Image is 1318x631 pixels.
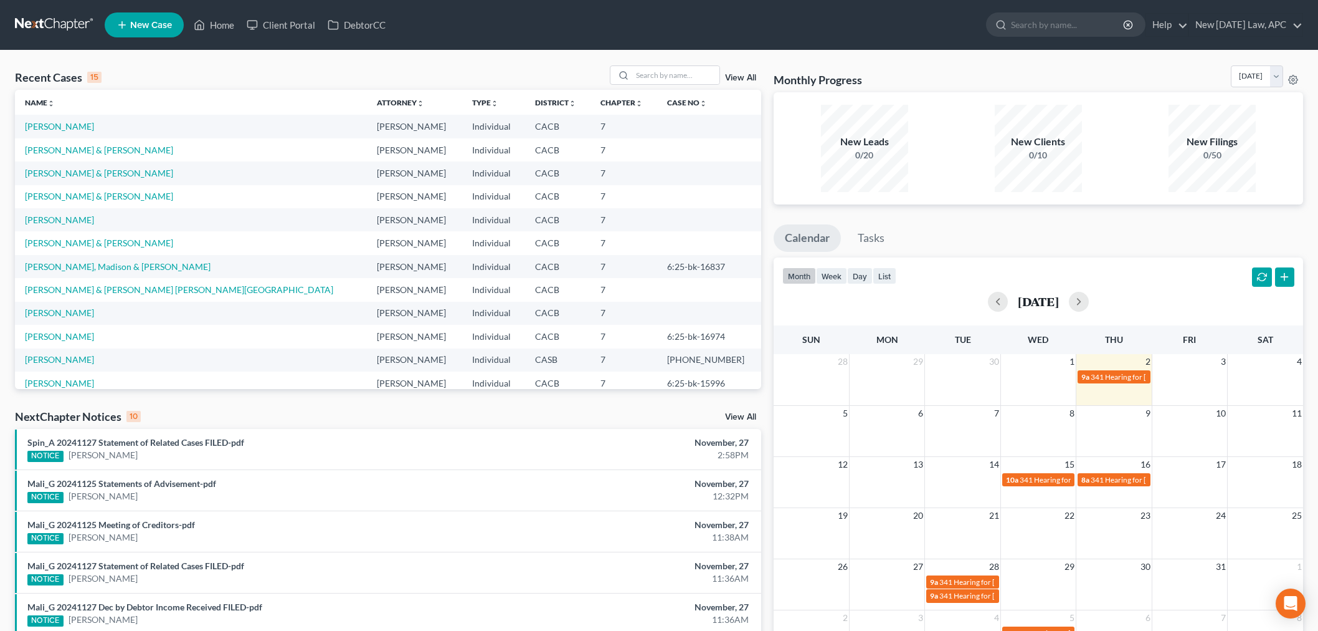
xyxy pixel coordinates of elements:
a: [PERSON_NAME] [25,354,94,365]
a: Spin_A 20241127 Statement of Related Cases FILED-pdf [27,437,244,448]
td: 7 [590,349,657,372]
a: New [DATE] Law, APC [1189,14,1302,36]
td: Individual [462,185,525,208]
td: 7 [590,255,657,278]
a: DebtorCC [321,14,392,36]
span: 30 [1139,559,1152,574]
span: 7 [1220,610,1227,625]
td: 7 [590,231,657,254]
span: 28 [988,559,1000,574]
td: 7 [590,138,657,161]
a: [PERSON_NAME] & [PERSON_NAME] [25,145,173,155]
span: 8a [1081,475,1089,484]
td: 7 [590,208,657,231]
td: CACB [525,255,590,278]
td: 7 [590,278,657,301]
i: unfold_more [491,100,498,107]
span: 18 [1291,457,1303,472]
span: 12 [837,457,849,472]
a: [PERSON_NAME] [25,331,94,342]
td: CACB [525,208,590,231]
td: 6:25-bk-16974 [657,325,761,348]
div: 2:58PM [516,449,749,461]
td: CACB [525,185,590,208]
span: Sun [802,334,820,345]
td: [PHONE_NUMBER] [657,349,761,372]
span: 26 [837,559,849,574]
a: [PERSON_NAME] [25,121,94,132]
div: NOTICE [27,451,64,462]
a: Case Nounfold_more [667,98,707,107]
td: 7 [590,372,657,395]
td: 7 [590,325,657,348]
td: CACB [525,372,590,395]
span: 29 [1063,559,1076,574]
td: [PERSON_NAME] [367,255,462,278]
button: week [816,267,847,284]
td: [PERSON_NAME] [367,208,462,231]
td: 7 [590,302,657,325]
span: 341 Hearing for [PERSON_NAME] [1091,372,1202,382]
a: Districtunfold_more [535,98,576,107]
span: 4 [1296,354,1303,369]
a: [PERSON_NAME] [25,214,94,225]
span: 27 [912,559,924,574]
a: Attorneyunfold_more [377,98,424,107]
div: NOTICE [27,574,64,585]
div: New Leads [821,135,908,149]
div: Recent Cases [15,70,102,85]
span: 4 [993,610,1000,625]
span: 30 [988,354,1000,369]
span: 5 [842,406,849,421]
span: 25 [1291,508,1303,523]
a: Typeunfold_more [472,98,498,107]
div: 0/20 [821,149,908,161]
td: CACB [525,161,590,185]
span: 11 [1291,406,1303,421]
td: 6:25-bk-15996 [657,372,761,395]
a: Help [1146,14,1188,36]
span: 5 [1068,610,1076,625]
td: CACB [525,138,590,161]
span: 2 [842,610,849,625]
div: Open Intercom Messenger [1276,589,1306,619]
td: [PERSON_NAME] [367,302,462,325]
div: NextChapter Notices [15,409,141,424]
td: 7 [590,185,657,208]
a: [PERSON_NAME] [69,531,138,544]
button: month [782,267,816,284]
input: Search by name... [1011,13,1125,36]
span: 31 [1215,559,1227,574]
td: 6:25-bk-16837 [657,255,761,278]
div: November, 27 [516,436,749,449]
h3: Monthly Progress [774,72,862,87]
a: Mali_G 20241127 Statement of Related Cases FILED-pdf [27,561,244,571]
span: 7 [993,406,1000,421]
span: 16 [1139,457,1152,472]
span: Mon [876,334,898,345]
div: 0/10 [995,149,1082,161]
td: [PERSON_NAME] [367,349,462,372]
a: View All [725,74,756,82]
a: Mali_G 20241125 Statements of Advisement-pdf [27,478,216,489]
a: [PERSON_NAME], Madison & [PERSON_NAME] [25,261,211,272]
span: 6 [917,406,924,421]
span: 10 [1215,406,1227,421]
a: [PERSON_NAME] & [PERSON_NAME] [25,191,173,201]
td: Individual [462,115,525,138]
a: Mali_G 20241127 Dec by Debtor Income Received FILED-pdf [27,602,262,612]
td: Individual [462,161,525,185]
td: CACB [525,278,590,301]
div: November, 27 [516,601,749,614]
span: 9a [930,577,938,587]
span: 3 [1220,354,1227,369]
div: 12:32PM [516,490,749,503]
td: CACB [525,325,590,348]
a: [PERSON_NAME] & [PERSON_NAME] [25,238,173,248]
span: 9a [1081,372,1089,382]
td: [PERSON_NAME] [367,138,462,161]
span: New Case [130,21,172,30]
span: 19 [837,508,849,523]
span: Sat [1258,334,1273,345]
td: [PERSON_NAME] [367,185,462,208]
